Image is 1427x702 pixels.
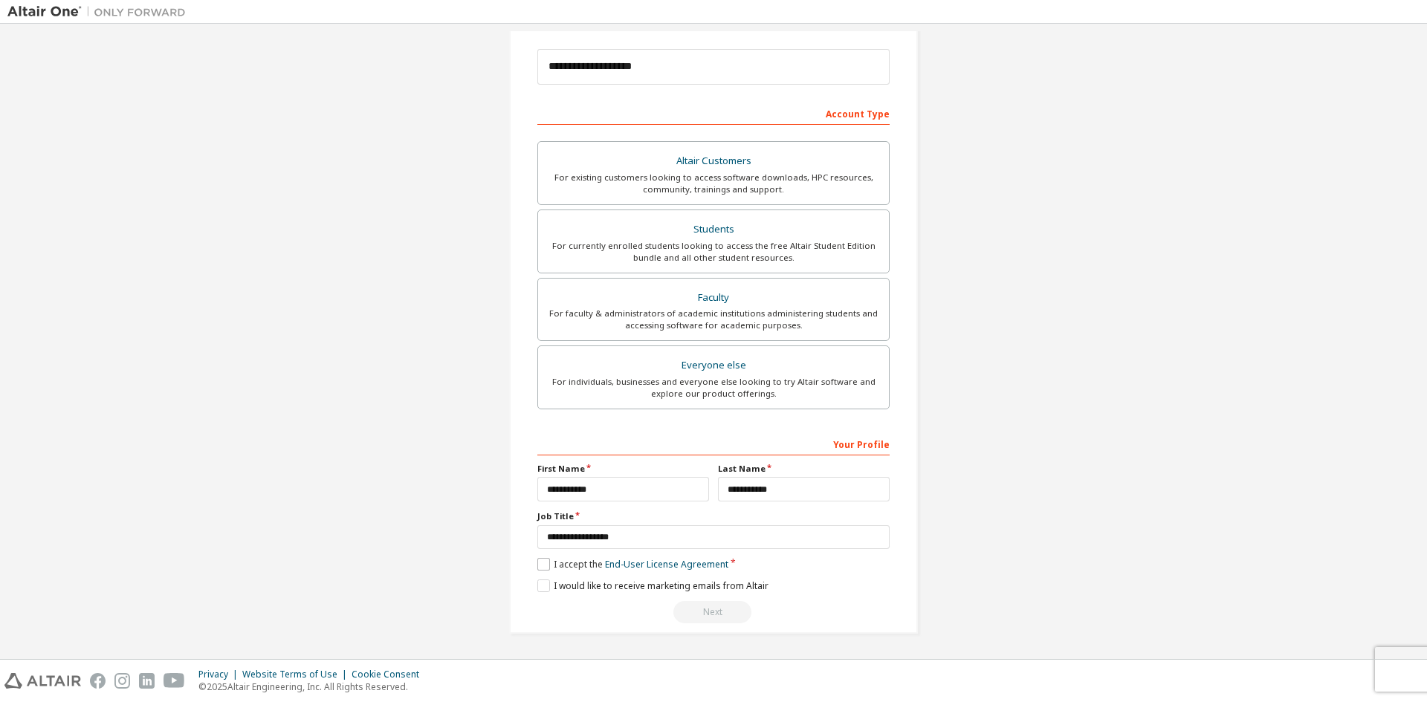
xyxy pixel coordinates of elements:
img: facebook.svg [90,673,106,689]
img: Altair One [7,4,193,19]
div: Everyone else [547,355,880,376]
div: Altair Customers [547,151,880,172]
div: Your Profile [537,432,890,455]
a: End-User License Agreement [605,558,728,571]
img: altair_logo.svg [4,673,81,689]
div: Account Type [537,101,890,125]
div: For currently enrolled students looking to access the free Altair Student Edition bundle and all ... [547,240,880,264]
p: © 2025 Altair Engineering, Inc. All Rights Reserved. [198,680,428,693]
img: youtube.svg [164,673,185,689]
img: instagram.svg [114,673,130,689]
div: Cookie Consent [352,669,428,680]
div: Read and acccept EULA to continue [537,601,890,623]
div: Students [547,219,880,240]
label: Job Title [537,510,890,522]
label: I accept the [537,558,728,571]
div: For individuals, businesses and everyone else looking to try Altair software and explore our prod... [547,376,880,400]
div: For existing customers looking to access software downloads, HPC resources, community, trainings ... [547,172,880,195]
div: For faculty & administrators of academic institutions administering students and accessing softwa... [547,308,880,331]
label: I would like to receive marketing emails from Altair [537,579,768,592]
div: Privacy [198,669,242,680]
label: Last Name [718,463,890,475]
div: Website Terms of Use [242,669,352,680]
label: First Name [537,463,709,475]
img: linkedin.svg [139,673,155,689]
div: Faculty [547,287,880,308]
